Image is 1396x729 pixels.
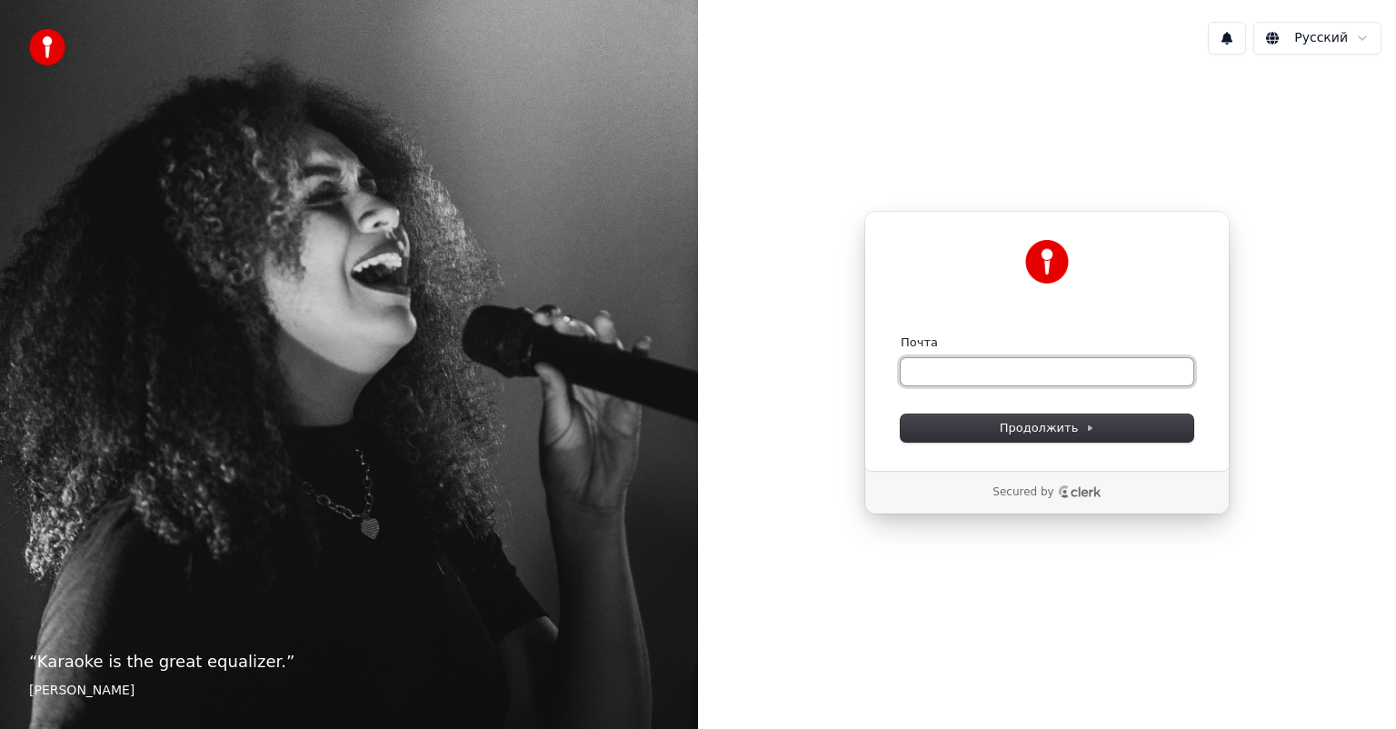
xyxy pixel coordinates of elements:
p: Secured by [992,485,1053,500]
span: Продолжить [1000,420,1095,436]
a: Clerk logo [1058,485,1102,498]
button: Продолжить [901,414,1193,442]
label: Почта [901,335,938,351]
img: youka [29,29,65,65]
footer: [PERSON_NAME] [29,682,669,700]
img: Youka [1025,240,1069,284]
p: “ Karaoke is the great equalizer. ” [29,649,669,674]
